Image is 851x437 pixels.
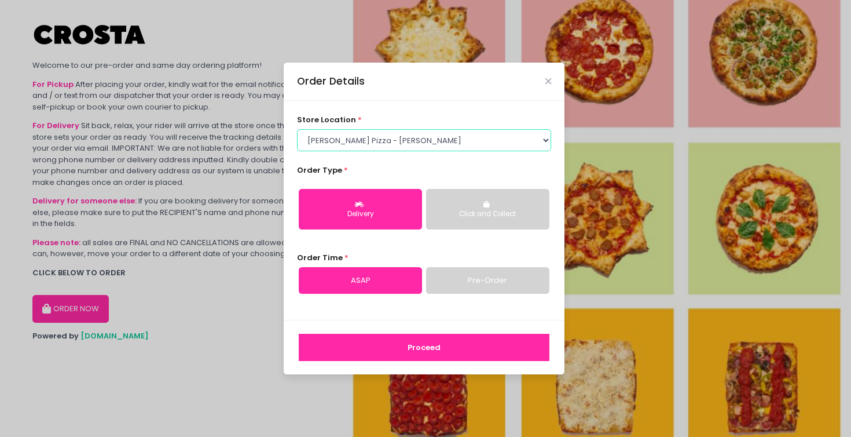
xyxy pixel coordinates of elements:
[426,189,549,230] button: Click and Collect
[434,209,541,220] div: Click and Collect
[299,334,549,362] button: Proceed
[299,267,422,294] a: ASAP
[297,252,343,263] span: Order Time
[545,78,551,84] button: Close
[307,209,414,220] div: Delivery
[426,267,549,294] a: Pre-Order
[297,74,365,89] div: Order Details
[299,189,422,230] button: Delivery
[297,114,356,125] span: store location
[297,165,342,176] span: Order Type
